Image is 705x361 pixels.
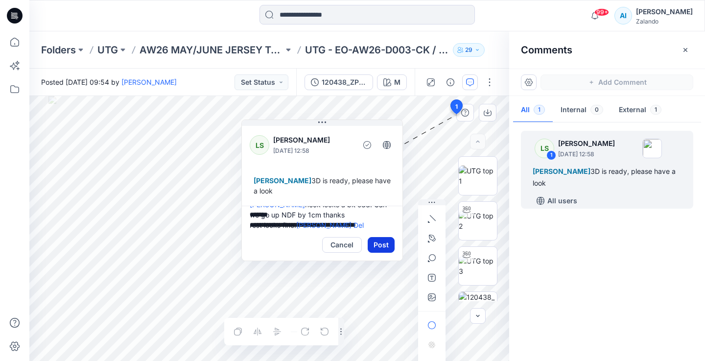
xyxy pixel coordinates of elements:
div: Zalando [636,18,693,25]
p: [DATE] 12:58 [273,146,353,156]
span: 99+ [594,8,609,16]
p: UTG - EO-AW26-D003-CK / 120438 [305,43,449,57]
div: AI [614,7,632,24]
button: Cancel [322,237,362,253]
div: LS [535,139,554,158]
p: [PERSON_NAME] [558,138,615,149]
button: External [611,98,669,123]
p: [DATE] 12:58 [558,149,615,159]
div: 120438_ZPL_DEV [322,77,367,88]
div: 3D is ready, please have a look [250,171,395,200]
div: [PERSON_NAME] [636,6,693,18]
a: Folders [41,43,76,57]
span: 1 [650,105,661,115]
span: 1 [534,105,545,115]
div: M [394,77,400,88]
div: 3D is ready, please have a look [533,166,681,189]
button: 29 [453,43,485,57]
span: [PERSON_NAME] [254,176,311,185]
a: [PERSON_NAME] [121,78,177,86]
img: UTG top 2 [459,211,497,231]
button: All users [533,193,581,209]
img: UTG top 1 [459,166,497,186]
span: [PERSON_NAME] [533,167,590,175]
a: AW26 MAY/JUNE JERSEY TOPS [140,43,283,57]
span: 0 [590,105,603,115]
button: All [513,98,553,123]
div: 1 [546,150,556,160]
p: 29 [465,45,472,55]
img: UTG top 3 [459,256,497,276]
button: 120438_ZPL_DEV [305,74,373,90]
div: LS [250,135,269,155]
img: 120438_ZPL_DEV_AT_M_120438-wrkm [459,292,497,330]
button: M [377,74,407,90]
p: All users [547,195,577,207]
span: 1 [455,102,458,111]
a: UTG [97,43,118,57]
button: Post [368,237,395,253]
p: [PERSON_NAME] [273,134,353,146]
button: Add Comment [540,74,693,90]
span: Posted [DATE] 09:54 by [41,77,177,87]
h2: Comments [521,44,572,56]
button: Details [443,74,458,90]
button: Internal [553,98,611,123]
